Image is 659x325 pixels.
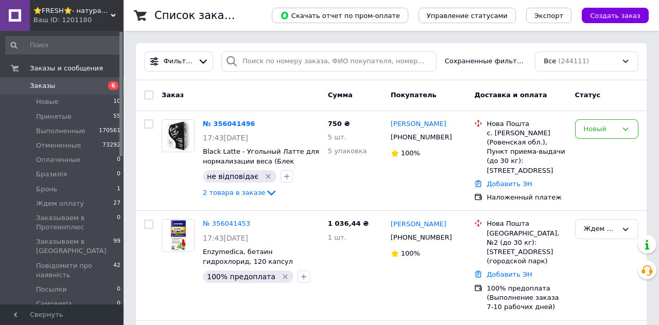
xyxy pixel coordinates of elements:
[117,285,120,294] span: 0
[203,248,293,275] a: Enzymedica, бетаин гидрохлорид, 120 капсул [GEOGRAPHIC_DATA]
[487,219,566,228] div: Нова Пошта
[544,57,556,66] span: Все
[391,233,452,241] span: [PHONE_NUMBER]
[328,147,367,155] span: 5 упаковка
[162,119,195,152] a: Фото товару
[272,8,408,23] button: Скачать отчет по пром-оплате
[203,189,265,196] span: 2 товара в заказе
[534,12,563,20] span: Экспорт
[590,12,640,20] span: Создать заказ
[203,189,278,196] a: 2 товара в заказе
[36,199,84,208] span: Ждем оплату
[36,97,59,106] span: Новые
[419,8,516,23] button: Управление статусами
[113,237,120,256] span: 99
[487,193,566,202] div: Наложенный платеж
[117,155,120,165] span: 0
[203,148,319,203] a: Black Latte - Угольный Латте для нормализации веса (Блек Латте) коробка ,[GEOGRAPHIC_DATA], Днепр...
[391,119,446,129] a: [PERSON_NAME]
[401,249,420,257] span: 100%
[36,170,67,179] span: Бразилія
[164,57,194,66] span: Фильтры
[102,141,120,150] span: 73292
[558,57,589,65] span: (244111)
[36,261,113,280] span: Повідомити про наявність
[207,172,258,180] span: не відповідає
[582,8,649,23] button: Создать заказ
[391,133,452,141] span: [PHONE_NUMBER]
[264,172,272,180] svg: Удалить метку
[203,220,250,227] a: № 356041453
[571,11,649,19] a: Создать заказ
[487,270,532,278] a: Добавить ЭН
[584,124,617,135] div: Новый
[36,285,67,294] span: Посылки
[154,9,243,22] h1: Список заказов
[401,149,420,157] span: 100%
[113,112,120,121] span: 55
[328,91,353,99] span: Сумма
[33,6,111,15] span: ⭐FRESH⭐- натуральные препараты и косметика
[113,261,120,280] span: 42
[474,91,547,99] span: Доставка и оплата
[36,237,113,256] span: Заказываем в [GEOGRAPHIC_DATA]
[487,180,532,188] a: Добавить ЭН
[487,129,566,175] div: с. [PERSON_NAME] (Ровенская обл.), Пункт приема-выдачи (до 30 кг): [STREET_ADDRESS]
[207,273,275,281] span: 100% предоплата
[391,220,446,229] a: [PERSON_NAME]
[584,224,617,234] div: Ждем оплату
[36,213,117,232] span: Заказываем в Протеинплюс
[113,97,120,106] span: 10
[203,120,255,128] a: № 356041496
[117,185,120,194] span: 1
[117,299,120,309] span: 0
[203,134,248,142] span: 17:43[DATE]
[30,81,55,91] span: Заказы
[36,299,72,309] span: Самовивіз
[328,120,350,128] span: 750 ₴
[108,81,118,90] span: 6
[203,234,248,242] span: 17:43[DATE]
[445,57,527,66] span: Сохраненные фильтры:
[162,220,194,251] img: Фото товару
[33,15,124,25] div: Ваш ID: 1201180
[328,133,346,141] span: 5 шт.
[5,36,122,55] input: Поиск
[526,8,571,23] button: Экспорт
[281,273,289,281] svg: Удалить метку
[575,91,601,99] span: Статус
[328,220,369,227] span: 1 036,44 ₴
[487,119,566,129] div: Нова Пошта
[280,11,400,20] span: Скачать отчет по пром-оплате
[117,170,120,179] span: 0
[328,233,346,241] span: 1 шт.
[117,213,120,232] span: 0
[36,112,72,121] span: Принятые
[391,91,437,99] span: Покупатель
[163,120,193,152] img: Фото товару
[162,91,184,99] span: Заказ
[36,155,80,165] span: Оплаченные
[36,141,81,150] span: Отмененные
[162,219,195,252] a: Фото товару
[487,284,566,312] div: 100% предоплата (Выполнение заказа 7-10 рабочих дней)
[487,229,566,266] div: [GEOGRAPHIC_DATA], №2 (до 30 кг): [STREET_ADDRESS] (городской парк)
[99,127,120,136] span: 170561
[113,199,120,208] span: 27
[30,64,103,73] span: Заказы и сообщения
[427,12,508,20] span: Управление статусами
[36,127,85,136] span: Выполненные
[36,185,57,194] span: Бронь
[221,51,437,71] input: Поиск по номеру заказа, ФИО покупателя, номеру телефона, Email, номеру накладной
